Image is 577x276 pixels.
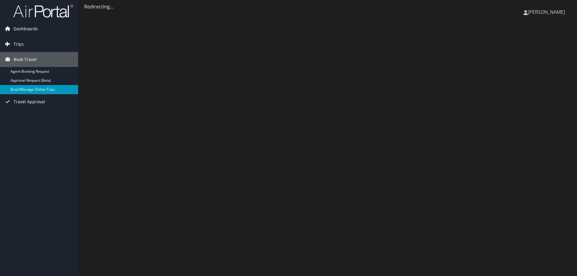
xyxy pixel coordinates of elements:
div: Redirecting... [84,3,571,10]
span: Dashboards [14,21,38,36]
span: [PERSON_NAME] [528,9,565,15]
a: [PERSON_NAME] [524,3,571,21]
img: airportal-logo.png [13,4,73,18]
span: Trips [14,37,24,52]
span: Travel Approval [14,94,45,109]
span: Book Travel [14,52,37,67]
